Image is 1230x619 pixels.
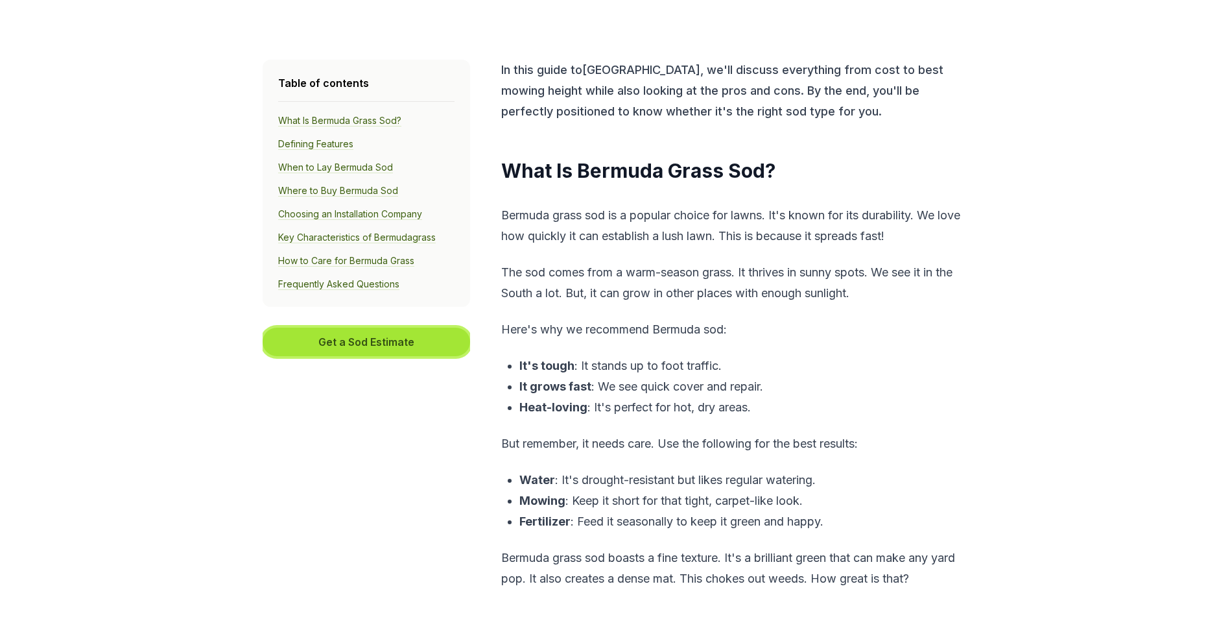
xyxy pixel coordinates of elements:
[278,138,353,150] a: Defining Features
[519,515,571,528] b: Fertilizer
[278,278,399,290] a: Frequently Asked Questions
[278,255,414,267] a: How to Care for Bermuda Grass
[263,328,470,356] button: Get a Sod Estimate
[519,359,574,372] b: It's tough
[278,75,455,91] h4: Table of contents
[519,494,565,507] b: Mowing
[501,60,965,122] p: In this guide to [GEOGRAPHIC_DATA] , we'll discuss everything from cost to best mowing height whi...
[519,470,965,491] p: : It's drought-resistant but likes regular watering.
[501,548,965,589] p: Bermuda grass sod boasts a fine texture. It's a brilliant green that can make any yard pop. It al...
[519,397,965,418] p: : It's perfect for hot, dry areas.
[519,473,555,487] b: Water
[501,262,965,304] p: The sod comes from a warm-season grass. It thrives in sunny spots. We see it in the South a lot. ...
[278,232,436,243] a: Key Characteristics of Bermudagrass
[519,376,965,397] p: : We see quick cover and repair.
[519,356,965,376] p: : It stands up to foot traffic.
[501,433,965,454] p: But remember, it needs care. Use the following for the best results:
[519,511,965,532] p: : Feed it seasonally to keep it green and happy.
[278,185,398,197] a: Where to Buy Bermuda Sod
[519,380,591,393] b: It grows fast
[278,115,401,127] a: What Is Bermuda Grass Sod?
[501,205,965,247] p: Bermuda grass sod is a popular choice for lawns. It's known for its durability. We love how quick...
[519,400,587,414] b: Heat-loving
[501,158,965,184] h2: What Is Bermuda Grass Sod?
[519,491,965,511] p: : Keep it short for that tight, carpet-like look.
[278,208,422,220] a: Choosing an Installation Company
[278,162,393,173] a: When to Lay Bermuda Sod
[501,319,965,340] p: Here's why we recommend Bermuda sod:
